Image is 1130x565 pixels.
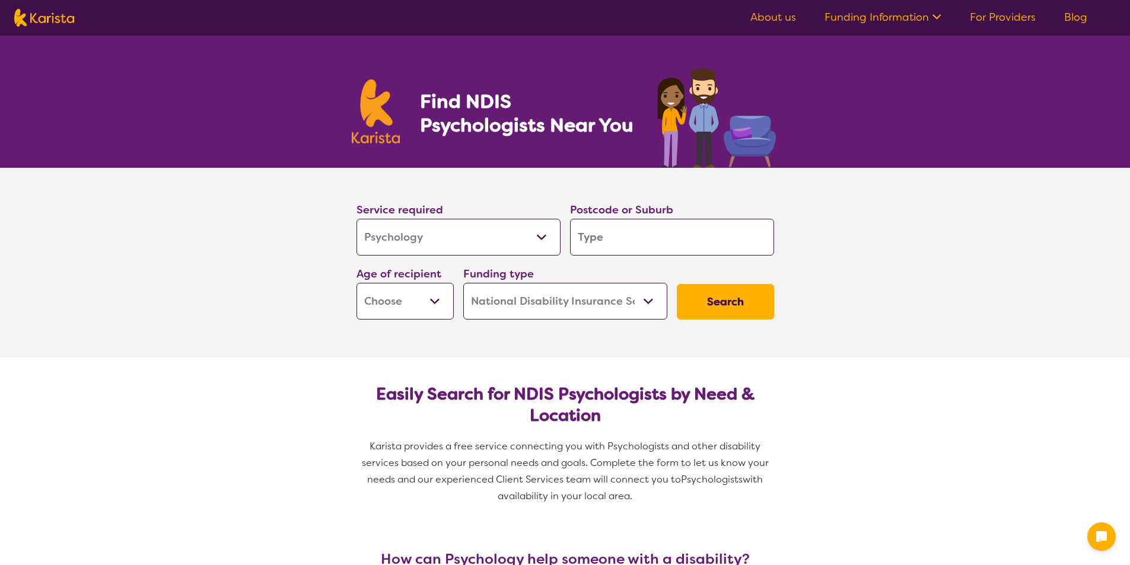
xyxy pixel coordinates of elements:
h2: Easily Search for NDIS Psychologists by Need & Location [366,384,765,426]
a: About us [750,10,796,24]
img: Karista logo [352,79,400,143]
input: Type [570,219,774,256]
button: Search [677,284,774,320]
label: Service required [356,203,443,217]
label: Funding type [463,267,534,281]
img: psychology [653,64,779,168]
label: Postcode or Suburb [570,203,673,217]
a: Blog [1064,10,1087,24]
span: Karista provides a free service connecting you with Psychologists and other disability services b... [362,440,771,486]
img: Karista logo [14,9,74,27]
span: Psychologists [681,473,743,486]
a: For Providers [970,10,1036,24]
h1: Find NDIS Psychologists Near You [420,90,639,137]
label: Age of recipient [356,267,441,281]
a: Funding Information [825,10,941,24]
